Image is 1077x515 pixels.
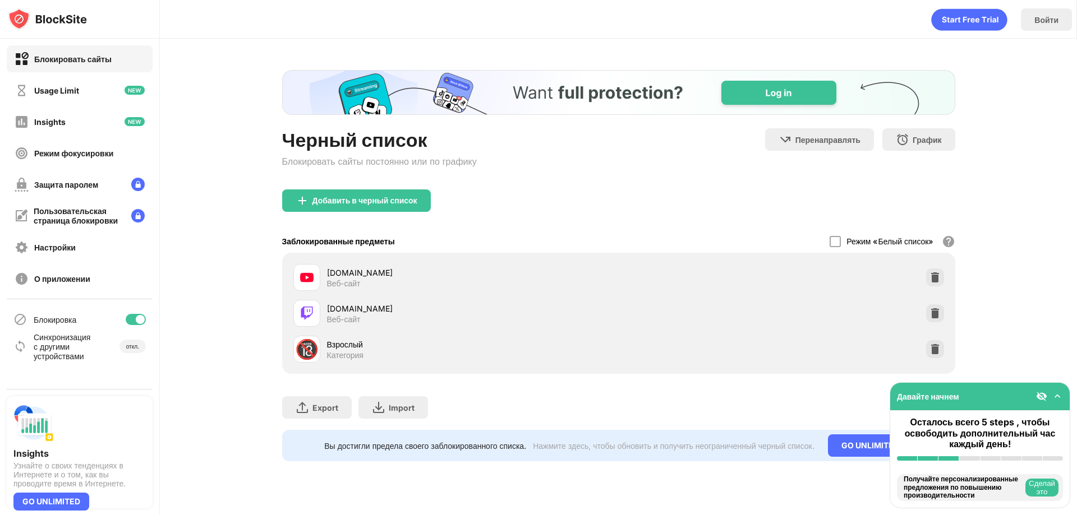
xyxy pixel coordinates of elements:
div: Режим «Белый список» [846,236,933,246]
div: Добавить в черный список [312,196,417,205]
img: new-icon.svg [125,117,145,126]
div: Перенаправлять [795,135,860,145]
img: password-protection-off.svg [15,178,29,192]
img: push-insights.svg [13,403,54,443]
div: 🔞 [295,338,319,361]
div: Войти [1034,15,1058,25]
div: Осталось всего 5 steps , чтобы освободить дополнительный час каждый день! [897,417,1063,449]
img: omni-setup-toggle.svg [1052,391,1063,402]
img: lock-menu.svg [131,209,145,222]
img: new-icon.svg [125,86,145,95]
div: Заблокированные предметы [282,236,395,246]
div: Insights [34,117,66,127]
img: customize-block-page-off.svg [15,209,28,222]
div: Insights [13,448,146,459]
div: Давайте начнем [897,392,959,401]
iframe: Banner [282,70,955,115]
div: Веб-сайт [327,314,361,324]
div: Пользовательская страница блокировки [34,206,122,225]
div: [DOMAIN_NAME] [327,267,619,279]
img: favicons [300,271,314,284]
img: insights-off.svg [15,115,29,129]
div: Вы достигли предела своего заблокированного списка. [324,441,526,451]
div: Настройки [34,243,76,252]
div: Взрослый [327,338,619,350]
img: lock-menu.svg [131,178,145,191]
div: О приложении [34,274,90,284]
div: откл. [126,343,139,350]
img: logo-blocksite.svg [8,8,87,30]
div: Export [312,403,338,412]
div: Защита паролем [34,180,98,189]
div: Получайте персонализированные предложения по повышению производительности [904,475,1023,499]
div: Блокировка [34,315,76,324]
img: blocking-icon.svg [13,313,27,326]
div: Блокировать сайты постоянно или по графику [282,156,477,167]
div: График [913,135,942,145]
div: Import [389,403,415,412]
div: Синхронизация с другими устройствами [34,332,91,361]
div: Узнайте о своих тенденциях в Интернете и о том, как вы проводите время в Интернете. [13,461,146,488]
img: eye-not-visible.svg [1036,391,1047,402]
div: GO UNLIMITED [828,434,913,457]
div: [DOMAIN_NAME] [327,303,619,314]
img: about-off.svg [15,272,29,286]
div: Нажмите здесь, чтобы обновить и получить неограниченный черный список. [533,441,814,451]
div: animation [931,8,1007,31]
div: Категория [327,350,363,360]
div: Веб-сайт [327,279,361,289]
div: Usage Limit [34,86,79,95]
img: favicons [300,307,314,320]
div: Черный список [282,128,477,151]
img: time-usage-off.svg [15,83,29,98]
img: block-on.svg [15,52,29,66]
img: focus-off.svg [15,146,29,160]
button: Сделай это [1025,479,1058,497]
div: Блокировать сайты [34,54,112,64]
div: Режим фокусировки [34,149,113,158]
div: GO UNLIMITED [13,493,89,511]
img: sync-icon.svg [13,340,27,353]
img: settings-off.svg [15,240,29,254]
